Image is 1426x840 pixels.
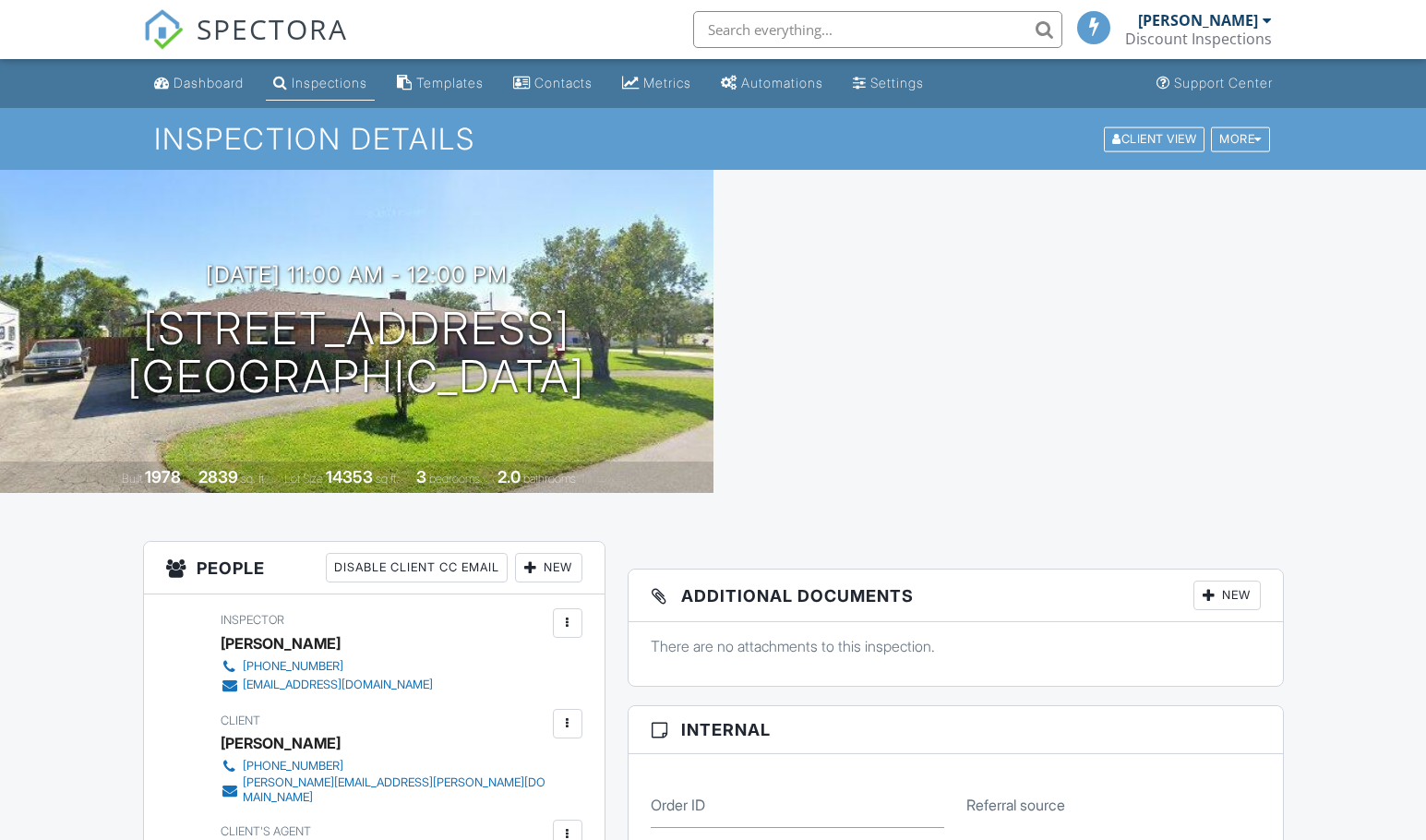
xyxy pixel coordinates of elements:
div: 14353 [326,467,373,486]
div: Dashboard [174,75,244,90]
div: [PERSON_NAME] [221,630,341,657]
h3: Additional Documents [629,570,1283,622]
a: [EMAIL_ADDRESS][DOMAIN_NAME] [221,676,433,694]
div: Client View [1104,126,1204,151]
h3: [DATE] 11:00 am - 12:00 pm [206,262,508,287]
div: Templates [416,75,484,90]
div: 1978 [145,467,181,486]
div: Discount Inspections [1125,30,1272,48]
span: Inspector [221,613,284,627]
a: Client View [1102,131,1209,145]
span: SPECTORA [197,9,348,48]
a: [PHONE_NUMBER] [221,757,548,775]
div: [PERSON_NAME][EMAIL_ADDRESS][PERSON_NAME][DOMAIN_NAME] [243,775,548,805]
h1: Inspection Details [154,123,1271,155]
div: [PHONE_NUMBER] [243,759,343,774]
div: [EMAIL_ADDRESS][DOMAIN_NAME] [243,678,433,692]
div: 2839 [198,467,238,486]
div: Inspections [292,75,367,90]
a: Inspections [266,66,375,101]
div: Disable Client CC Email [326,553,508,582]
span: Client's Agent [221,824,311,838]
div: Settings [870,75,924,90]
a: Dashboard [147,66,251,101]
div: Metrics [643,75,691,90]
div: Contacts [534,75,593,90]
label: Referral source [966,795,1065,815]
div: Support Center [1174,75,1273,90]
div: [PHONE_NUMBER] [243,659,343,674]
div: 3 [416,467,426,486]
div: New [1193,581,1261,610]
div: New [515,553,582,582]
span: Built [122,472,142,486]
div: Automations [741,75,823,90]
h3: People [144,542,605,594]
div: [PERSON_NAME] [1138,11,1258,30]
span: Client [221,714,260,727]
a: Support Center [1149,66,1280,101]
a: [PHONE_NUMBER] [221,657,433,676]
h3: Internal [629,706,1283,754]
label: Order ID [651,795,705,815]
div: 2.0 [497,467,521,486]
input: Search everything... [693,11,1062,48]
a: Metrics [615,66,699,101]
img: The Best Home Inspection Software - Spectora [143,9,184,50]
span: bathrooms [523,472,576,486]
a: [PERSON_NAME][EMAIL_ADDRESS][PERSON_NAME][DOMAIN_NAME] [221,775,548,805]
p: There are no attachments to this inspection. [651,636,1261,656]
a: Contacts [506,66,600,101]
h1: [STREET_ADDRESS] [GEOGRAPHIC_DATA] [127,305,585,402]
a: Automations (Basic) [713,66,831,101]
a: SPECTORA [143,25,348,64]
span: sq. ft. [241,472,267,486]
div: [PERSON_NAME] [221,729,341,757]
span: bedrooms [429,472,480,486]
div: More [1211,126,1270,151]
a: Settings [845,66,931,101]
a: Templates [389,66,491,101]
span: sq.ft. [376,472,399,486]
span: Lot Size [284,472,323,486]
